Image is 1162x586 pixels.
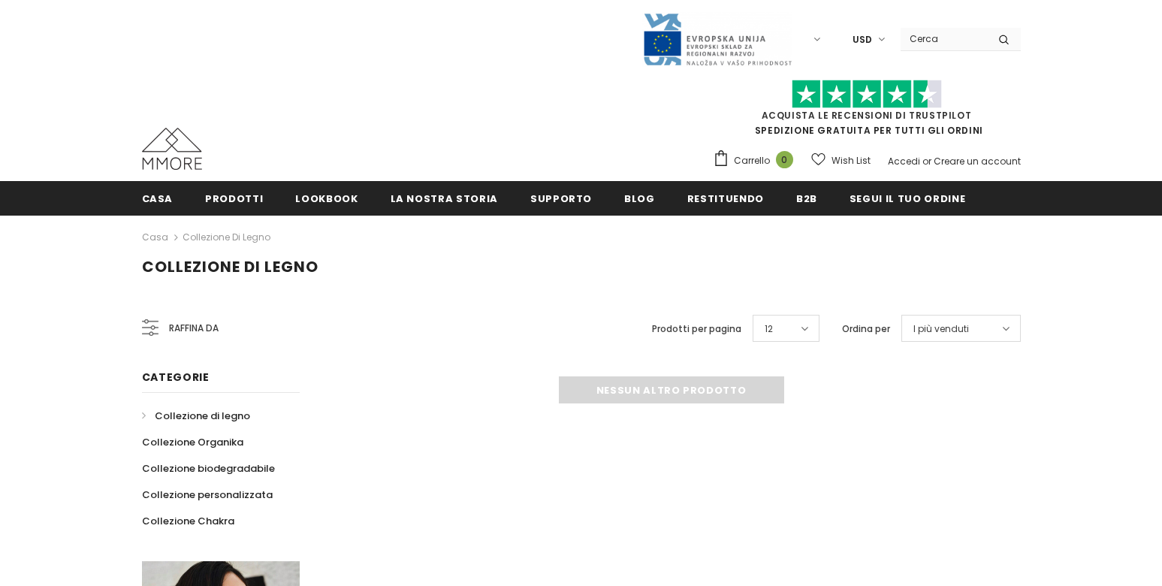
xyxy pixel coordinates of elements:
[776,151,793,168] span: 0
[530,192,592,206] span: supporto
[142,228,168,246] a: Casa
[796,192,817,206] span: B2B
[142,403,250,429] a: Collezione di legno
[913,322,969,337] span: I più venduti
[142,514,234,528] span: Collezione Chakra
[142,435,243,449] span: Collezione Organika
[155,409,250,423] span: Collezione di legno
[762,109,972,122] a: Acquista le recensioni di TrustPilot
[687,192,764,206] span: Restituendo
[142,488,273,502] span: Collezione personalizzata
[391,181,498,215] a: La nostra storia
[142,482,273,508] a: Collezione personalizzata
[391,192,498,206] span: La nostra storia
[169,320,219,337] span: Raffina da
[530,181,592,215] a: supporto
[796,181,817,215] a: B2B
[142,192,174,206] span: Casa
[853,32,872,47] span: USD
[734,153,770,168] span: Carrello
[850,192,965,206] span: Segui il tuo ordine
[142,508,234,534] a: Collezione Chakra
[652,322,741,337] label: Prodotti per pagina
[832,153,871,168] span: Wish List
[183,231,270,243] a: Collezione di legno
[142,370,210,385] span: Categorie
[295,192,358,206] span: Lookbook
[142,181,174,215] a: Casa
[295,181,358,215] a: Lookbook
[205,181,263,215] a: Prodotti
[642,12,792,67] img: Javni Razpis
[142,256,318,277] span: Collezione di legno
[713,150,801,172] a: Carrello 0
[205,192,263,206] span: Prodotti
[888,155,920,168] a: Accedi
[642,32,792,45] a: Javni Razpis
[624,192,655,206] span: Blog
[142,128,202,170] img: Casi MMORE
[792,80,942,109] img: Fidati di Pilot Stars
[624,181,655,215] a: Blog
[842,322,890,337] label: Ordina per
[934,155,1021,168] a: Creare un account
[901,28,987,50] input: Search Site
[765,322,773,337] span: 12
[142,429,243,455] a: Collezione Organika
[850,181,965,215] a: Segui il tuo ordine
[922,155,931,168] span: or
[811,147,871,174] a: Wish List
[142,461,275,476] span: Collezione biodegradabile
[713,86,1021,137] span: SPEDIZIONE GRATUITA PER TUTTI GLI ORDINI
[687,181,764,215] a: Restituendo
[142,455,275,482] a: Collezione biodegradabile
